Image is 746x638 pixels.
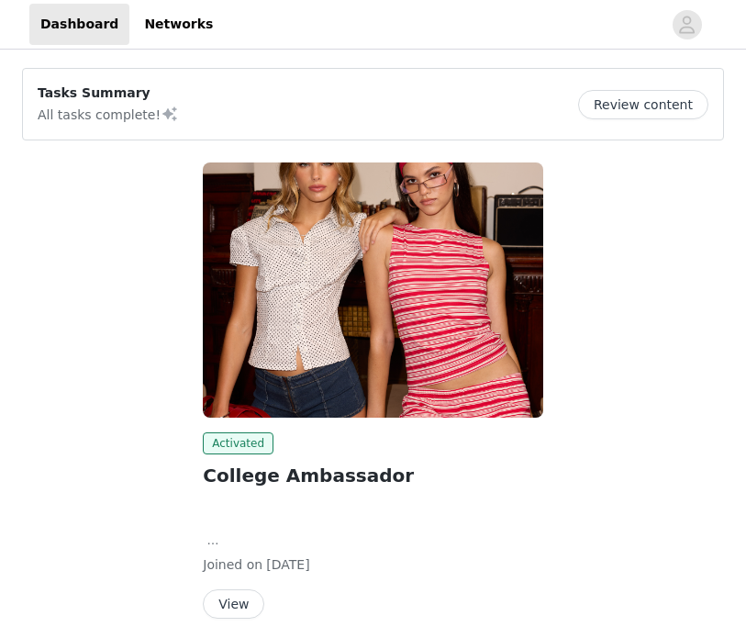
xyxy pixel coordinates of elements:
[38,103,179,125] p: All tasks complete!
[203,462,543,489] h2: College Ambassador
[203,432,273,454] span: Activated
[203,557,262,572] span: Joined on
[203,589,264,619] button: View
[203,162,543,418] img: Edikted
[266,557,309,572] span: [DATE]
[133,4,224,45] a: Networks
[678,10,696,39] div: avatar
[578,90,708,119] button: Review content
[29,4,129,45] a: Dashboard
[38,84,179,103] p: Tasks Summary
[203,598,264,611] a: View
